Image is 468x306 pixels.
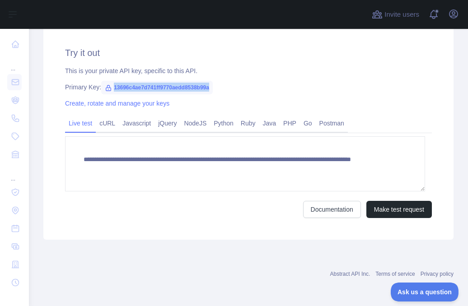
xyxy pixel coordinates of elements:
a: Go [300,116,316,130]
a: Java [259,116,280,130]
span: Invite users [384,9,419,20]
a: cURL [96,116,119,130]
a: Documentation [303,201,361,218]
button: Make test request [366,201,432,218]
div: This is your private API key, specific to this API. [65,66,432,75]
span: 13696c4ae7d741ff9770aedd8538b99a [101,81,213,94]
a: Javascript [119,116,154,130]
button: Invite users [370,7,421,22]
a: NodeJS [180,116,210,130]
a: PHP [280,116,300,130]
iframe: Toggle Customer Support [391,283,459,301]
a: Create, rotate and manage your keys [65,100,169,107]
h2: Try it out [65,46,432,59]
a: Postman [316,116,348,130]
a: Ruby [237,116,259,130]
a: Live test [65,116,96,130]
div: ... [7,164,22,182]
a: jQuery [154,116,180,130]
div: Primary Key: [65,83,432,92]
div: ... [7,54,22,72]
a: Python [210,116,237,130]
a: Privacy policy [421,271,454,277]
a: Terms of service [375,271,415,277]
a: Abstract API Inc. [330,271,370,277]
